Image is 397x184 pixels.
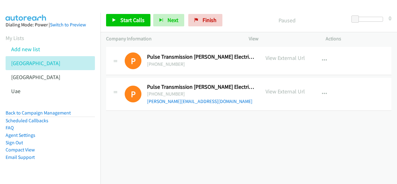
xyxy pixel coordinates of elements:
[11,88,20,95] a: Uae
[147,98,252,104] a: [PERSON_NAME][EMAIL_ADDRESS][DOMAIN_NAME]
[11,60,60,67] a: [GEOGRAPHIC_DATA]
[147,83,254,91] h2: Pulse Transmission [PERSON_NAME] Electric Edge Secure Power Mm Mea Dc&Ci Ws - It Manager
[11,74,60,81] a: [GEOGRAPHIC_DATA]
[50,22,86,28] a: Switch to Preview
[167,16,178,24] span: Next
[106,14,150,26] a: Start Calls
[203,16,216,24] span: Finish
[6,21,95,29] div: Dialing Mode: Power |
[6,118,48,123] a: Scheduled Callbacks
[265,54,305,62] p: View External Url
[6,140,23,146] a: Sign Out
[125,52,141,69] div: This number is invalid and cannot be dialed
[147,61,254,68] div: [PHONE_NUMBER]
[6,110,71,116] a: Back to Campaign Management
[231,16,343,25] p: Paused
[249,35,314,43] p: View
[120,16,145,24] span: Start Calls
[188,14,222,26] a: Finish
[147,90,254,98] div: [PHONE_NUMBER]
[106,35,238,43] p: Company Information
[6,34,24,42] a: My Lists
[125,52,141,69] h1: P
[265,87,305,96] p: View External Url
[147,53,254,61] h2: Pulse Transmission [PERSON_NAME] Electric Edge Secure Power Mm Mea Dc&Ci Ws - Vp Operations
[11,46,40,53] a: Add new list
[125,86,141,102] div: This number is invalid and cannot be dialed
[6,147,35,153] a: Compact View
[389,14,391,22] div: 0
[125,86,141,102] h1: P
[355,17,383,22] div: Delay between calls (in seconds)
[6,132,35,138] a: Agent Settings
[153,14,184,26] button: Next
[379,67,397,117] iframe: Resource Center
[6,154,35,160] a: Email Support
[326,35,391,43] p: Actions
[6,125,14,131] a: FAQ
